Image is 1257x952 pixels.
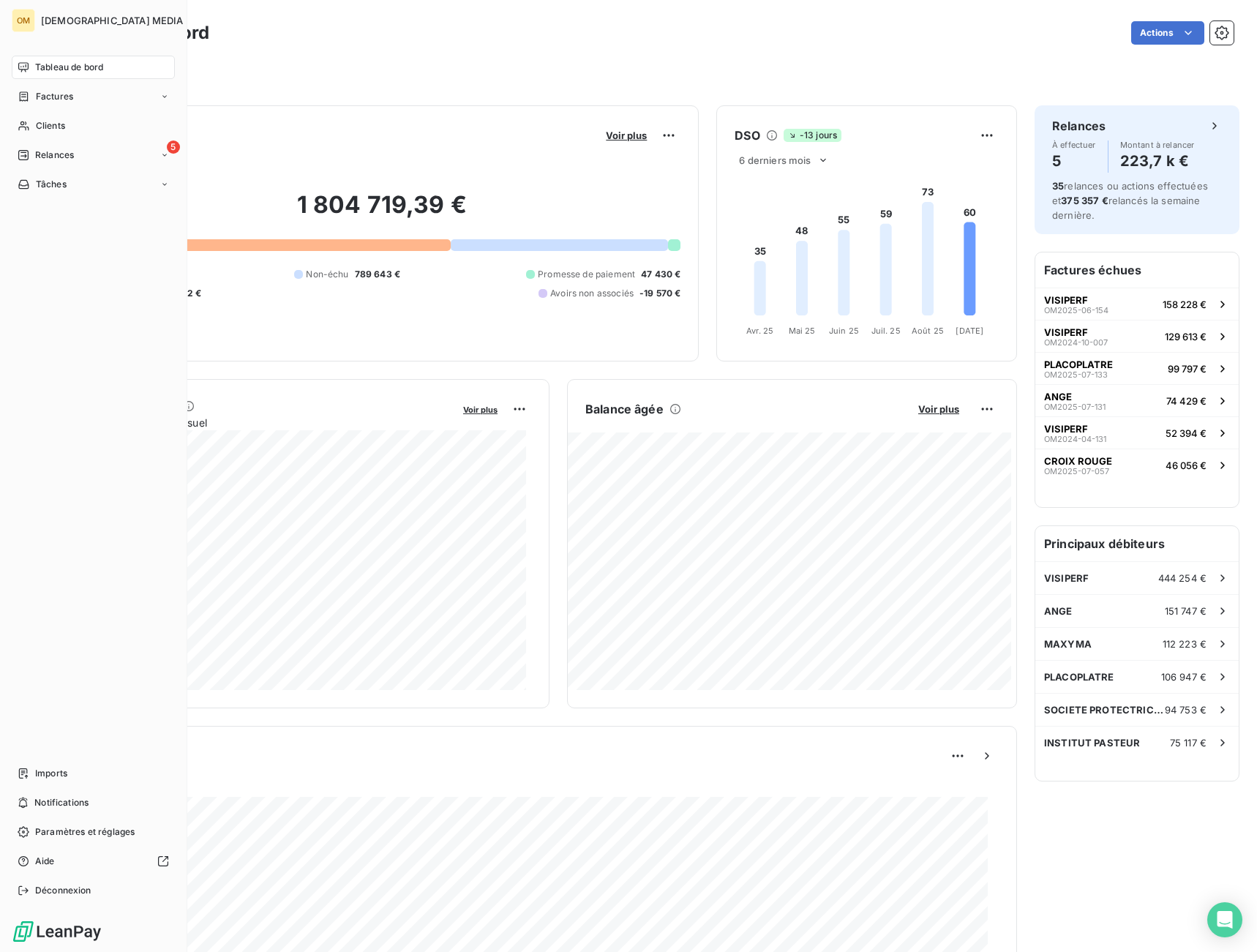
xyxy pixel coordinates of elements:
span: Tableau de bord [35,61,103,74]
span: À effectuer [1052,140,1096,149]
button: PLACOPLATREOM2025-07-13399 797 € [1035,352,1239,384]
span: Chiffre d'affaires mensuel [83,415,453,430]
span: Voir plus [918,403,959,415]
span: ANGE [1044,605,1073,617]
span: OM2024-10-007 [1044,338,1108,347]
a: Aide [12,850,175,873]
span: 74 429 € [1166,395,1207,407]
span: VISIPERF [1044,294,1088,306]
h6: Balance âgée [585,400,664,418]
span: Paramètres et réglages [35,825,135,839]
span: OM2025-07-131 [1044,402,1106,411]
span: Tâches [36,178,67,191]
span: OM2025-07-133 [1044,370,1108,379]
span: 106 947 € [1161,671,1207,683]
div: OM [12,9,35,32]
span: 5 [167,140,180,154]
span: 6 derniers mois [739,154,811,166]
span: 158 228 € [1163,299,1207,310]
tspan: Avr. 25 [746,326,773,336]
span: 75 117 € [1170,737,1207,749]
img: Logo LeanPay [12,920,102,943]
span: relances ou actions effectuées et relancés la semaine dernière. [1052,180,1208,221]
span: 112 223 € [1163,638,1207,650]
span: -19 570 € [639,287,680,300]
span: Avoirs non associés [550,287,634,300]
span: CROIX ROUGE [1044,455,1112,467]
span: VISIPERF [1044,572,1089,584]
span: Promesse de paiement [538,268,635,281]
span: OM2025-07-057 [1044,467,1109,476]
h6: DSO [735,127,759,144]
span: PLACOPLATRE [1044,359,1113,370]
button: CROIX ROUGEOM2025-07-05746 056 € [1035,449,1239,481]
span: Déconnexion [35,884,91,897]
span: OM2024-04-131 [1044,435,1106,443]
span: 47 430 € [641,268,680,281]
tspan: Juin 25 [829,326,859,336]
button: Voir plus [459,402,502,416]
h6: Factures échues [1035,252,1239,288]
span: 52 394 € [1166,427,1207,439]
span: MAXYMA [1044,638,1092,650]
span: Imports [35,767,67,780]
h6: Relances [1052,117,1106,135]
span: 789 643 € [355,268,400,281]
span: 35 [1052,180,1064,192]
tspan: Août 25 [912,326,944,336]
span: Factures [36,90,73,103]
span: SOCIETE PROTECTRICE DES ANIMAUX - SPA [1044,704,1165,716]
span: 129 613 € [1165,331,1207,342]
span: -13 jours [784,129,841,142]
span: 46 056 € [1166,460,1207,471]
tspan: Mai 25 [789,326,816,336]
h6: Principaux débiteurs [1035,526,1239,561]
span: 375 357 € [1061,195,1108,206]
div: Open Intercom Messenger [1207,902,1242,937]
span: 94 753 € [1165,704,1207,716]
span: ANGE [1044,391,1072,402]
button: VISIPERFOM2024-04-13152 394 € [1035,416,1239,449]
span: VISIPERF [1044,423,1088,435]
span: Aide [35,855,55,868]
tspan: [DATE] [956,326,984,336]
span: Voir plus [606,130,647,141]
span: Montant à relancer [1120,140,1195,149]
span: Relances [35,149,74,162]
span: Clients [36,119,65,132]
button: Voir plus [601,129,651,142]
span: INSTITUT PASTEUR [1044,737,1140,749]
h4: 223,7 k € [1120,149,1195,173]
span: OM2025-06-154 [1044,306,1108,315]
button: VISIPERFOM2024-10-007129 613 € [1035,320,1239,352]
span: 444 254 € [1158,572,1207,584]
button: Voir plus [914,402,964,416]
span: Voir plus [463,405,498,415]
h4: 5 [1052,149,1096,173]
h2: 1 804 719,39 € [83,190,680,234]
tspan: Juil. 25 [871,326,901,336]
span: Notifications [34,796,89,809]
span: 99 797 € [1168,363,1207,375]
span: [DEMOGRAPHIC_DATA] MEDIA [41,15,184,26]
span: VISIPERF [1044,326,1088,338]
span: 151 747 € [1165,605,1207,617]
button: Actions [1131,21,1204,45]
span: Non-échu [306,268,348,281]
span: PLACOPLATRE [1044,671,1114,683]
button: VISIPERFOM2025-06-154158 228 € [1035,288,1239,320]
button: ANGEOM2025-07-13174 429 € [1035,384,1239,416]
